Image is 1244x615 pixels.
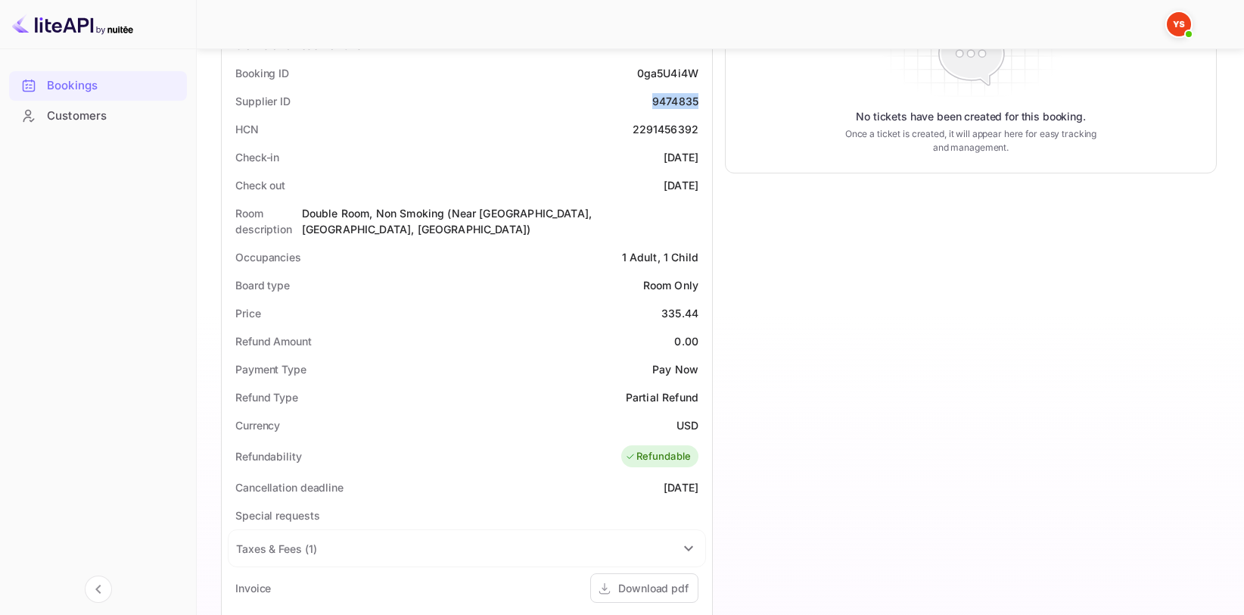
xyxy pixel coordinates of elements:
[674,333,698,349] div: 0.00
[235,580,271,596] div: Invoice
[9,101,187,131] div: Customers
[235,479,344,495] div: Cancellation deadline
[235,121,259,137] div: HCN
[9,101,187,130] a: Customers
[235,277,290,293] div: Board type
[12,12,133,36] img: LiteAPI logo
[626,389,698,405] div: Partial Refund
[9,71,187,101] div: Bookings
[676,417,698,433] div: USD
[235,389,298,405] div: Refund Type
[1167,12,1191,36] img: Yandex Support
[652,361,698,377] div: Pay Now
[85,576,112,603] button: Collapse navigation
[235,205,302,237] div: Room description
[856,109,1086,124] p: No tickets have been created for this booking.
[235,93,291,109] div: Supplier ID
[839,127,1102,155] p: Once a ticket is created, it will appear here for easy tracking and management.
[235,333,312,349] div: Refund Amount
[235,305,261,321] div: Price
[643,277,698,293] div: Room Only
[622,249,698,265] div: 1 Adult, 1 Child
[235,448,302,464] div: Refundability
[633,121,699,137] div: 2291456392
[637,65,698,81] div: 0ga5U4i4W
[235,507,319,523] div: Special requests
[229,530,705,567] div: Taxes & Fees (1)
[235,65,289,81] div: Booking ID
[235,249,301,265] div: Occupancies
[235,361,306,377] div: Payment Type
[47,108,179,125] div: Customers
[235,149,279,165] div: Check-in
[661,305,698,321] div: 335.44
[9,71,187,99] a: Bookings
[664,149,698,165] div: [DATE]
[618,580,689,596] div: Download pdf
[664,479,698,495] div: [DATE]
[47,77,179,95] div: Bookings
[236,541,316,557] div: Taxes & Fees ( 1 )
[235,177,285,193] div: Check out
[235,417,280,433] div: Currency
[664,177,698,193] div: [DATE]
[652,93,698,109] div: 9474835
[625,449,692,464] div: Refundable
[302,205,698,237] div: Double Room, Non Smoking (Near [GEOGRAPHIC_DATA], [GEOGRAPHIC_DATA], [GEOGRAPHIC_DATA])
